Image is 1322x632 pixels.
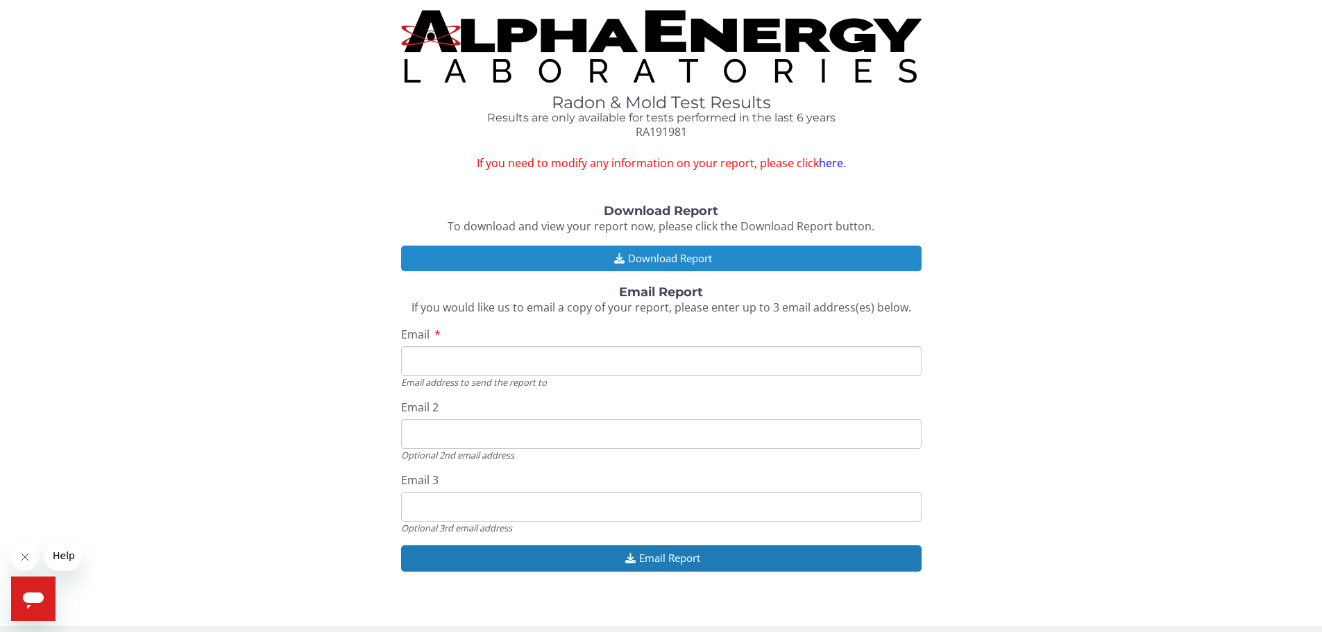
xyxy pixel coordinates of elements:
img: TightCrop.jpg [401,10,922,83]
div: Email address to send the report to [401,376,922,388]
span: To download and view your report now, please click the Download Report button. [448,219,874,234]
h1: Radon & Mold Test Results [401,94,922,112]
h4: Results are only available for tests performed in the last 6 years [401,112,922,124]
iframe: Close message [11,543,39,571]
a: here. [819,155,846,171]
span: Email 3 [401,472,439,488]
strong: Download Report [604,203,718,219]
iframe: Message from company [44,540,81,571]
strong: Email Report [619,284,703,300]
div: Optional 3rd email address [401,522,922,534]
span: Email [401,327,430,342]
div: Optional 2nd email address [401,449,922,461]
button: Download Report [401,246,922,271]
button: Email Report [401,545,922,571]
span: If you need to modify any information on your report, please click [401,155,922,171]
iframe: Button to launch messaging window [11,577,56,621]
span: RA191981 [636,124,687,139]
span: If you would like us to email a copy of your report, please enter up to 3 email address(es) below. [412,300,911,315]
span: Email 2 [401,400,439,415]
